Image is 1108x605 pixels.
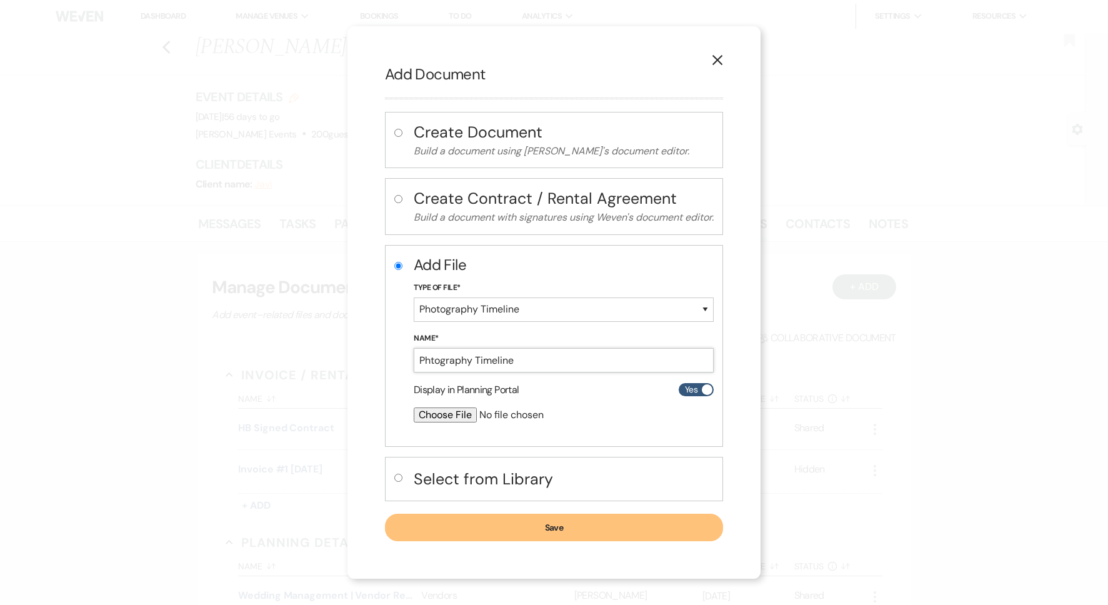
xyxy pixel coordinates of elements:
[414,332,714,346] label: Name*
[414,187,714,209] h4: Create Contract / Rental Agreement
[414,466,714,492] button: Select from Library
[385,64,723,85] h2: Add Document
[414,121,714,143] h4: Create Document
[385,514,723,541] button: Save
[414,254,714,276] h2: Add File
[414,468,714,490] h4: Select from Library
[685,382,697,397] span: Yes
[414,281,714,295] label: Type of File*
[414,382,714,397] div: Display in Planning Portal
[414,209,714,226] p: Build a document with signatures using Weven's document editor.
[414,143,714,159] p: Build a document using [PERSON_NAME]'s document editor.
[414,187,714,226] button: Create Contract / Rental AgreementBuild a document with signatures using Weven's document editor.
[414,121,714,159] button: Create DocumentBuild a document using [PERSON_NAME]'s document editor.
